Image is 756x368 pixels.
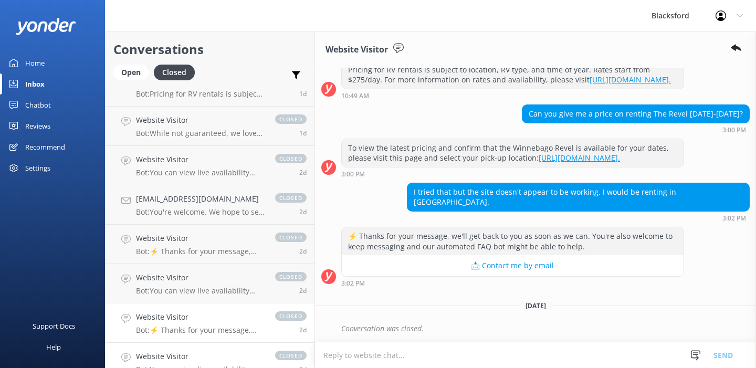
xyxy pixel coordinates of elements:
span: closed [275,233,307,242]
div: Reviews [25,115,50,136]
p: Bot: You can view live availability and book your RV online by visiting [URL][DOMAIN_NAME]. You c... [136,168,265,177]
p: Bot: ⚡ Thanks for your message, we'll get back to you as soon as we can. You're also welcome to k... [136,325,265,335]
p: Bot: ⚡ Thanks for your message, we'll get back to you as soon as we can. You're also welcome to k... [136,247,265,256]
span: closed [275,351,307,360]
div: Sep 06 2025 03:02pm (UTC -06:00) America/Chihuahua [407,214,750,222]
p: Bot: You can view live availability and book your RV online by visiting [URL][DOMAIN_NAME]. [136,286,265,296]
span: Sep 07 2025 10:43am (UTC -06:00) America/Chihuahua [299,89,307,98]
div: Recommend [25,136,65,157]
span: closed [275,154,307,163]
a: Open [113,66,154,78]
strong: 10:49 AM [341,93,369,99]
strong: 3:00 PM [341,171,365,177]
div: Closed [154,65,195,80]
h3: Website Visitor [325,43,388,57]
span: closed [275,114,307,124]
a: Website VisitorBot:You can view live availability and book your RV online by visiting [URL][DOMAI... [106,146,314,185]
div: Home [25,52,45,73]
span: Sep 07 2025 10:42am (UTC -06:00) America/Chihuahua [299,129,307,138]
strong: 3:00 PM [722,127,746,133]
span: closed [275,193,307,203]
a: [URL][DOMAIN_NAME]. [590,75,671,85]
span: Sep 07 2025 06:00am (UTC -06:00) America/Chihuahua [299,168,307,177]
a: Website VisitorBot:While not guaranteed, we love offering one-way rentals and try to accommodate ... [106,107,314,146]
div: Sep 06 2025 10:49am (UTC -06:00) America/Chihuahua [341,92,684,99]
div: Pricing for RV rentals is subject to location, RV type, and time of year. Rates start from $275/d... [342,61,684,89]
h4: Website Visitor [136,351,265,362]
div: Inbox [25,73,45,94]
h4: [EMAIL_ADDRESS][DOMAIN_NAME] [136,193,265,205]
div: Sep 06 2025 03:00pm (UTC -06:00) America/Chihuahua [522,126,750,133]
div: To view the latest pricing and confirm that the Winnebago Revel is available for your dates, plea... [342,139,684,167]
span: closed [275,272,307,281]
h4: Website Visitor [136,311,265,323]
span: Sep 06 2025 03:02pm (UTC -06:00) America/Chihuahua [299,325,307,334]
div: Chatbot [25,94,51,115]
div: Conversation was closed. [341,320,750,338]
h4: Website Visitor [136,154,265,165]
div: Can you give me a price on renting The Revel [DATE]-[DATE]? [522,105,749,123]
span: closed [275,311,307,321]
div: Help [46,337,61,358]
a: Website VisitorBot:⚡ Thanks for your message, we'll get back to you as soon as we can. You're als... [106,225,314,264]
p: Bot: Pricing for RV rentals is subject to location, RV type, and time of year, with rates startin... [136,89,265,99]
strong: 3:02 PM [722,215,746,222]
p: Bot: You're welcome. We hope to see you at [GEOGRAPHIC_DATA] soon! [136,207,265,217]
a: Website VisitorBot:You can view live availability and book your RV online by visiting [URL][DOMAI... [106,264,314,303]
span: Sep 07 2025 04:59am (UTC -06:00) America/Chihuahua [299,207,307,216]
a: Website VisitorBot:Pricing for RV rentals is subject to location, RV type, and time of year, with... [106,67,314,107]
div: Sep 06 2025 03:02pm (UTC -06:00) America/Chihuahua [341,279,684,287]
h2: Conversations [113,39,307,59]
div: Settings [25,157,50,178]
p: Bot: While not guaranteed, we love offering one-way rentals and try to accommodate requests as be... [136,129,265,138]
button: 📩 Contact me by email [342,255,684,276]
div: ⚡ Thanks for your message, we'll get back to you as soon as we can. You're also welcome to keep m... [342,227,684,255]
a: [EMAIL_ADDRESS][DOMAIN_NAME]Bot:You're welcome. We hope to see you at [GEOGRAPHIC_DATA] soon!clos... [106,185,314,225]
a: Website VisitorBot:⚡ Thanks for your message, we'll get back to you as soon as we can. You're als... [106,303,314,343]
h4: Website Visitor [136,233,265,244]
img: yonder-white-logo.png [16,18,76,35]
h4: Website Visitor [136,114,265,126]
strong: 3:02 PM [341,280,365,287]
div: Open [113,65,149,80]
div: I tried that but the site doesn't appear to be working. I would be renting in [GEOGRAPHIC_DATA]. [407,183,749,211]
div: Support Docs [33,316,75,337]
div: 2025-09-07T17:17:44.613 [321,320,750,338]
span: Sep 06 2025 04:51pm (UTC -06:00) America/Chihuahua [299,286,307,295]
a: [URL][DOMAIN_NAME]. [539,153,620,163]
h4: Website Visitor [136,272,265,283]
span: Sep 06 2025 11:20pm (UTC -06:00) America/Chihuahua [299,247,307,256]
div: Sep 06 2025 03:00pm (UTC -06:00) America/Chihuahua [341,170,684,177]
a: Closed [154,66,200,78]
span: [DATE] [519,301,552,310]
